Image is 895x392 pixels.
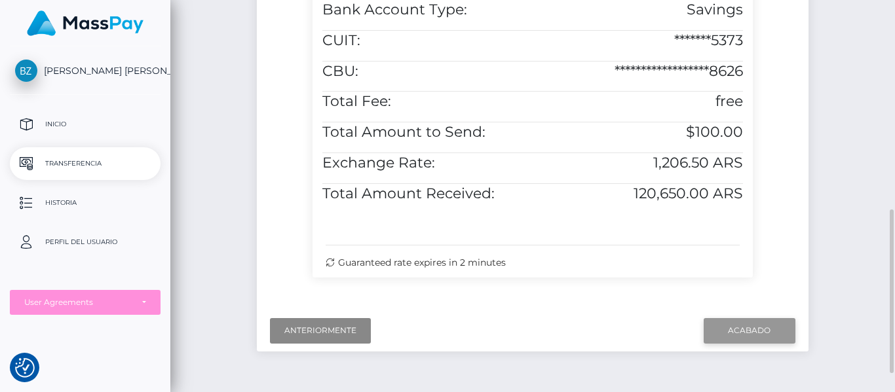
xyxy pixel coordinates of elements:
[10,108,161,141] a: Inicio
[322,31,523,51] h5: CUIT:
[15,358,35,378] button: Consent Preferences
[543,153,743,173] h5: 1,206.50 ARS
[322,92,523,112] h5: Total Fee:
[10,147,161,180] a: Transferencia
[10,187,161,219] a: Historia
[10,290,161,315] button: User Agreements
[543,92,743,112] h5: free
[322,153,523,173] h5: Exchange Rate:
[543,184,743,204] h5: 120,650.00 ARS
[543,122,743,143] h5: $100.00
[322,122,523,143] h5: Total Amount to Send:
[27,10,143,36] img: MassPay
[15,154,155,173] p: Transferencia
[326,256,739,270] div: Guaranteed rate expires in 2 minutes
[322,62,523,82] h5: CBU:
[704,318,795,343] input: Acabado
[15,232,155,252] p: Perfil del usuario
[15,193,155,213] p: Historia
[24,297,132,308] div: User Agreements
[322,184,523,204] h5: Total Amount Received:
[270,318,371,343] input: Anteriormente
[15,115,155,134] p: Inicio
[15,358,35,378] img: Revisit consent button
[10,65,161,77] span: [PERSON_NAME] [PERSON_NAME]
[10,226,161,258] a: Perfil del usuario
